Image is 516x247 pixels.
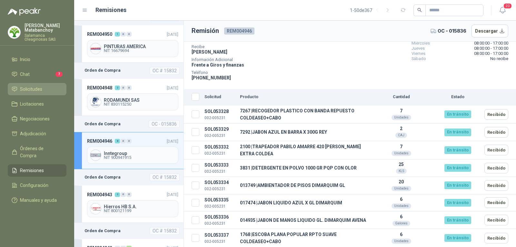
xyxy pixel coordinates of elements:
[484,180,508,191] button: Recibido
[369,89,433,105] th: Cantidad
[192,49,227,55] span: [PERSON_NAME]
[20,115,50,122] span: Negociaciones
[392,115,411,120] div: Unidades
[8,53,66,66] a: Inicio
[474,51,508,56] span: 08:00:00 - 17:00:00
[104,156,175,160] span: NIT 900941915
[8,113,66,125] a: Negociaciones
[8,8,41,15] img: Logo peakr
[74,79,184,116] a: REM004948200[DATE] Company LogoRODAMUNDI SASNIT 830115250
[204,239,235,245] p: 002-005231
[237,159,369,177] td: 3831 | DETERGENTE EN POLVO 1000 GR PQP CON OLOR
[115,192,120,197] div: 2
[433,89,482,105] th: Estado
[484,127,508,138] button: Recibido
[20,130,46,137] span: Adjudicación
[372,162,431,167] p: 25
[20,145,60,159] span: Órdenes de Compra
[237,194,369,211] td: 017474 | JABON LIQUIDO AZUL X GL DIMARQUIM
[87,84,112,91] span: REM004948
[417,8,422,12] span: search
[433,141,482,159] td: En tránsito
[8,26,20,38] img: Company Logo
[202,177,237,194] td: SOL053334
[444,146,471,154] div: En tránsito
[372,144,431,149] p: 7
[25,23,66,32] p: [PERSON_NAME] Matabanchoy
[412,46,425,51] span: Jueves
[20,71,30,78] span: Chat
[121,86,126,90] div: 0
[202,105,237,124] td: SOL053328
[121,32,126,36] div: 0
[167,192,178,197] span: [DATE]
[20,167,44,174] span: Remisiones
[167,86,178,90] span: [DATE]
[433,159,482,177] td: En tránsito
[202,141,237,159] td: SOL053332
[104,49,175,53] span: NIT 16679694
[484,215,508,225] button: Recibido
[74,116,184,132] a: Orden de CompraOC - 015836
[237,211,369,229] td: 014935 | JABON DE MANOS LIQUIDO GL. DIMARQUIM AVENA
[25,34,66,41] p: Salamanca Oleaginosas SAS
[104,151,175,156] span: Inntegroup
[471,25,509,37] button: Descargar
[490,56,508,61] span: No recibe
[202,211,237,229] td: SOL053336
[104,102,175,106] span: NIT 830115250
[204,186,235,192] p: 002-005231
[8,179,66,191] a: Configuración
[104,204,175,209] span: Hierros HB S.A.
[192,58,327,61] span: Información Adicional
[392,203,411,209] div: Unidades
[474,41,508,46] span: 08:00:00 - 17:00:00
[74,223,184,239] a: Orden de CompraOC # 15832
[372,232,431,237] p: 6
[74,169,184,185] a: Orden de CompraOC # 15832
[433,124,482,141] td: En tránsito
[204,221,235,227] p: 002-005231
[95,5,126,15] h1: Remisiones
[8,98,66,110] a: Licitaciones
[150,67,180,75] div: OC # 15832
[350,5,393,15] div: 1 - 50 de 367
[192,36,327,42] span: [STREET_ADDRESS] - Cali , [PERSON_NAME][GEOGRAPHIC_DATA]
[104,44,175,49] span: PINTURAS AMERICA
[104,209,175,213] span: NIT 800121199
[237,177,369,194] td: 013749 | AMBIENTADOR DE PISOS DIMARQUIM GL
[484,109,508,120] button: Recibido
[484,197,508,208] button: Recibido
[412,41,430,46] span: Miércoles
[87,138,112,145] span: REM004946
[204,133,235,139] p: 002-005231
[20,56,30,63] span: Inicio
[433,194,482,211] td: En tránsito
[204,115,235,121] p: 002-005231
[392,221,410,226] div: Galones
[202,89,237,105] th: Solicitud
[484,145,508,155] button: Recibido
[90,43,101,54] img: Company Logo
[395,133,407,138] div: CAJ
[90,150,101,160] img: Company Logo
[167,139,178,144] span: [DATE]
[8,83,66,95] a: Solicitudes
[444,234,471,242] div: En tránsito
[474,46,508,51] span: 08:00:00 - 17:00:00
[237,89,369,105] th: Producto
[372,197,431,202] p: 6
[433,211,482,229] td: En tránsito
[126,139,132,143] div: 0
[84,174,121,180] b: Orden de Compra
[55,72,63,77] span: 7
[192,62,244,67] span: Frente a Giros y finanzas
[150,173,180,181] div: OC # 15832
[444,164,471,172] div: En tránsito
[90,203,101,214] img: Company Logo
[126,192,132,197] div: 0
[372,214,431,219] p: 6
[20,197,57,204] span: Manuales y ayuda
[20,100,44,108] span: Licitaciones
[396,169,407,174] div: KLS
